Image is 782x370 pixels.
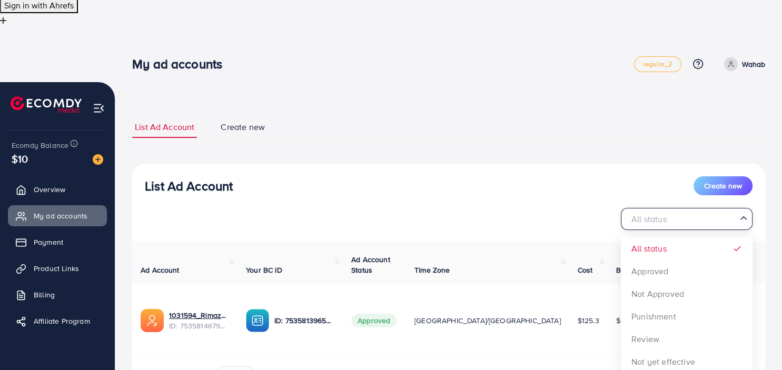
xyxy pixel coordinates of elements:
input: Search for option [626,211,736,227]
iframe: Chat [737,323,774,362]
li: Review [621,328,753,351]
span: Affiliate Program [34,316,90,326]
div: Search for option [621,208,753,229]
span: regular_2 [643,61,672,67]
li: Not Approved [621,283,753,305]
span: Create new [221,121,265,133]
a: Payment [8,232,107,253]
li: Punishment [621,305,753,328]
div: <span class='underline'>1031594_Rimazah_1754568624722</span></br>7535814679353278480 [169,310,229,332]
span: ID: 7535814679353278480 [169,321,229,331]
li: All status [621,237,753,260]
span: Create new [704,181,742,191]
span: Overview [34,184,65,195]
a: Product Links [8,258,107,279]
span: Ad Account [141,265,180,275]
p: ID: 7535813965454180353 [274,314,334,327]
span: $10 [12,151,28,166]
span: Your BC ID [246,265,282,275]
span: Balance [616,265,644,275]
span: Ad Account Status [351,254,390,275]
a: My ad accounts [8,205,107,226]
p: Wahab [742,58,765,71]
span: Cost [578,265,593,275]
h3: My ad accounts [132,56,231,72]
span: [GEOGRAPHIC_DATA]/[GEOGRAPHIC_DATA] [414,315,561,326]
a: Wahab [720,57,765,71]
span: Billing [34,289,55,300]
a: Billing [8,284,107,305]
span: $64.68 [616,315,639,326]
img: ic-ads-acc.e4c84228.svg [141,309,164,332]
li: Approved [621,260,753,283]
span: My ad accounts [34,211,87,221]
img: image [93,154,103,165]
h3: List Ad Account [145,178,233,194]
span: Time Zone [414,265,450,275]
a: Overview [8,179,107,200]
span: Payment [34,237,63,247]
img: menu [93,102,105,114]
span: Product Links [34,263,79,274]
button: Create new [694,176,753,195]
span: Approved [351,314,397,327]
a: Affiliate Program [8,311,107,332]
span: List Ad Account [135,121,194,133]
span: $125.3 [578,315,599,326]
span: Ecomdy Balance [12,140,68,151]
img: ic-ba-acc.ded83a64.svg [246,309,269,332]
img: logo [11,96,82,113]
a: regular_2 [634,56,681,72]
a: 1031594_Rimazah_1754568624722 [169,310,229,321]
